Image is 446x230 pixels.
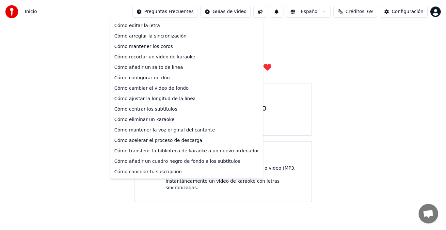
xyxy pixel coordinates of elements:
div: Cómo editar la letra [112,21,262,31]
div: Cómo añadir un salto de línea [112,62,262,73]
div: Cómo mantener los coros [112,41,262,52]
div: Cómo eliminar un karaoke [112,115,262,125]
div: Cómo acelerar el proceso de descarga [112,135,262,146]
div: Cómo centrar los subtítulos [112,104,262,115]
div: Cómo arreglar la sincronización [112,31,262,41]
div: Cómo mantener la voz original del cantante [112,125,262,135]
div: Cómo ajustar la longitud de la línea [112,94,262,104]
div: Cómo transferir tu biblioteca de karaoke a un nuevo ordenador [112,146,262,156]
div: Cómo configurar un dúo [112,73,262,83]
div: Cómo recortar un video de karaoke [112,52,262,62]
div: Cómo cancelar tu suscripción [112,167,262,177]
div: Cómo cambiar el video de fondo [112,83,262,94]
div: Cómo añadir un cuadro negro de fondo a los subtítulos [112,156,262,167]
